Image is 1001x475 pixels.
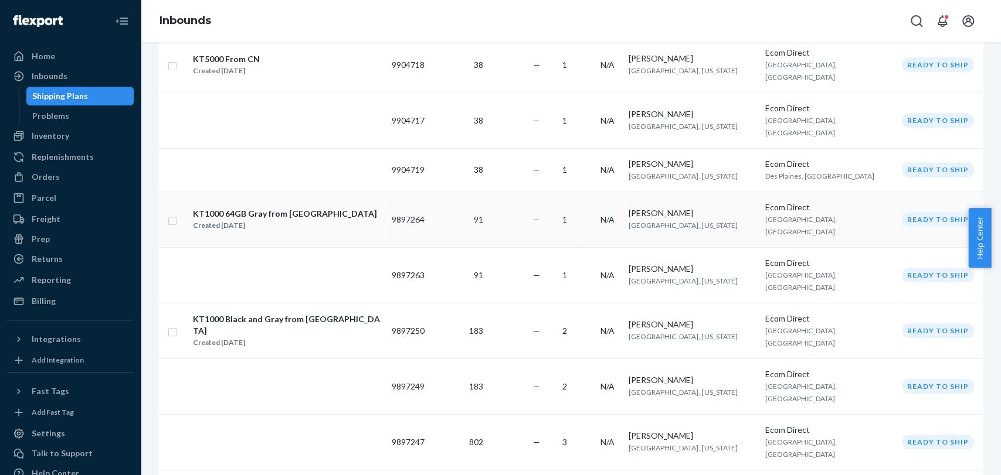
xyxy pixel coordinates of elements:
[600,437,615,447] span: N/A
[387,414,429,470] td: 9897247
[562,60,567,70] span: 1
[150,4,220,38] ol: breadcrumbs
[765,47,893,59] div: Ecom Direct
[7,168,134,186] a: Orders
[193,65,260,77] div: Created [DATE]
[474,165,483,175] span: 38
[956,9,980,33] button: Open account menu
[562,326,567,336] span: 2
[765,257,893,269] div: Ecom Direct
[7,382,134,401] button: Fast Tags
[629,430,756,442] div: [PERSON_NAME]
[387,37,429,93] td: 9904718
[32,90,88,102] div: Shipping Plans
[7,230,134,248] a: Prep
[902,162,974,177] div: Ready to ship
[32,253,63,265] div: Returns
[7,210,134,228] a: Freight
[469,437,483,447] span: 802
[600,270,615,280] span: N/A
[533,165,540,175] span: —
[26,87,134,105] a: Shipping Plans
[600,214,615,224] span: N/A
[7,444,134,463] a: Talk to Support
[629,443,737,452] span: [GEOGRAPHIC_DATA], [US_STATE]
[387,93,429,148] td: 9904717
[474,270,483,280] span: 91
[629,66,737,75] span: [GEOGRAPHIC_DATA], [US_STATE]
[7,292,134,310] a: Billing
[629,263,756,275] div: [PERSON_NAME]
[629,319,756,330] div: [PERSON_NAME]
[474,60,483,70] span: 38
[32,70,67,82] div: Inbounds
[902,379,974,394] div: Ready to ship
[7,271,134,289] a: Reporting
[600,115,615,125] span: N/A
[902,435,974,449] div: Ready to ship
[7,148,134,166] a: Replenishments
[469,326,483,336] span: 183
[562,115,567,125] span: 1
[968,208,991,268] button: Help Center
[7,189,134,207] a: Parcel
[765,424,893,436] div: Ecom Direct
[765,60,837,81] span: [GEOGRAPHIC_DATA], [GEOGRAPHIC_DATA]
[902,268,974,282] div: Ready to ship
[387,192,429,247] td: 9897264
[562,270,567,280] span: 1
[110,9,134,33] button: Close Navigation
[533,214,540,224] span: —
[32,192,56,204] div: Parcel
[32,50,55,62] div: Home
[32,213,60,225] div: Freight
[32,110,69,122] div: Problems
[765,382,837,403] span: [GEOGRAPHIC_DATA], [GEOGRAPHIC_DATA]
[26,107,134,125] a: Problems
[600,60,615,70] span: N/A
[387,303,429,358] td: 9897250
[902,323,974,338] div: Ready to ship
[7,47,134,66] a: Home
[7,250,134,268] a: Returns
[387,148,429,192] td: 9904719
[533,270,540,280] span: —
[629,388,737,397] span: [GEOGRAPHIC_DATA], [US_STATE]
[902,113,974,128] div: Ready to ship
[193,208,377,220] div: KT1000 64GB Gray from [GEOGRAPHIC_DATA]
[629,374,756,386] div: [PERSON_NAME]
[32,171,60,183] div: Orders
[32,355,84,365] div: Add Integration
[902,212,974,227] div: Ready to ship
[533,115,540,125] span: —
[931,9,954,33] button: Open notifications
[765,368,893,380] div: Ecom Direct
[7,127,134,145] a: Inventory
[32,385,69,397] div: Fast Tags
[765,438,837,459] span: [GEOGRAPHIC_DATA], [GEOGRAPHIC_DATA]
[32,295,56,307] div: Billing
[7,424,134,443] a: Settings
[600,381,615,391] span: N/A
[160,14,211,27] a: Inbounds
[474,115,483,125] span: 38
[629,221,737,230] span: [GEOGRAPHIC_DATA], [US_STATE]
[533,60,540,70] span: —
[32,333,81,345] div: Integrations
[765,326,837,347] span: [GEOGRAPHIC_DATA], [GEOGRAPHIC_DATA]
[629,332,737,341] span: [GEOGRAPHIC_DATA], [US_STATE]
[32,447,93,459] div: Talk to Support
[32,274,71,286] div: Reporting
[193,313,382,337] div: KT1000 Black and Gray from [GEOGRAPHIC_DATA]
[629,158,756,170] div: [PERSON_NAME]
[765,313,893,324] div: Ecom Direct
[32,407,74,417] div: Add Fast Tag
[629,53,756,64] div: [PERSON_NAME]
[193,220,377,231] div: Created [DATE]
[474,214,483,224] span: 91
[7,353,134,367] a: Add Integration
[32,151,94,163] div: Replenishments
[533,326,540,336] span: —
[469,381,483,391] span: 183
[600,165,615,175] span: N/A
